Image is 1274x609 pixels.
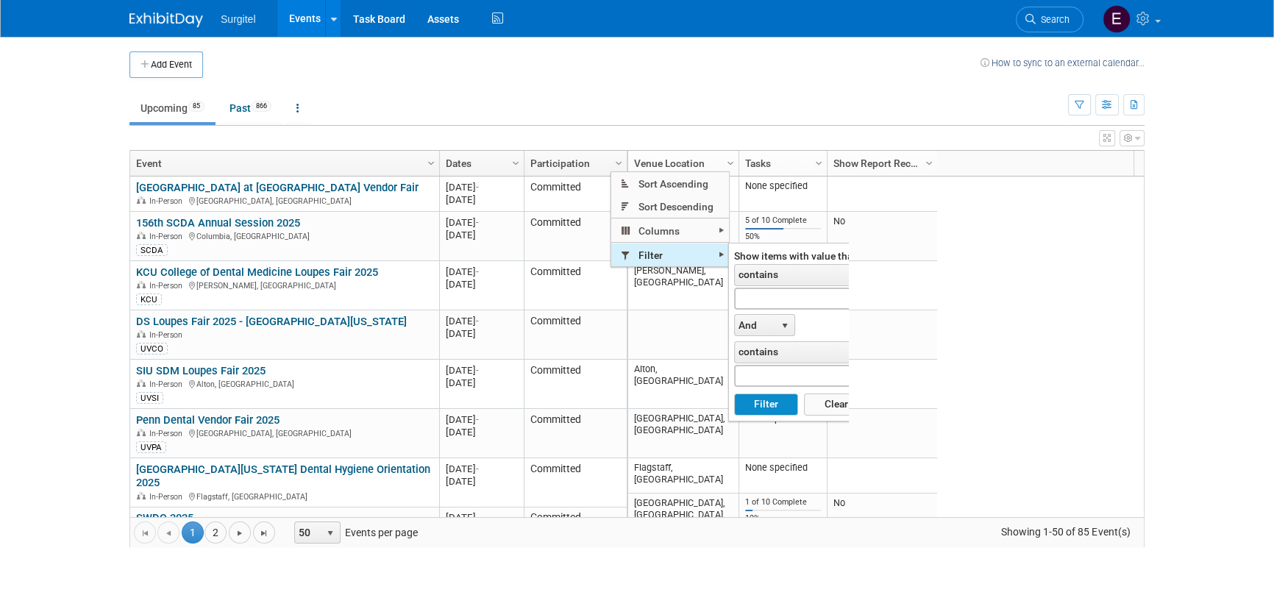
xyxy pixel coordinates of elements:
[157,521,179,544] a: Go to the previous page
[258,527,270,539] span: Go to the last page
[136,413,280,427] a: Penn Dental Vendor Fair 2025
[613,157,624,169] span: Column Settings
[524,177,627,212] td: Committed
[735,265,848,285] span: contains
[611,195,729,218] span: Sort Descending
[149,196,187,206] span: In-Person
[188,101,204,112] span: 85
[137,330,146,338] img: In-Person Event
[446,413,517,426] div: [DATE]
[1036,14,1070,25] span: Search
[827,212,937,261] td: No
[137,429,146,436] img: In-Person Event
[446,315,517,327] div: [DATE]
[745,180,822,192] div: None specified
[628,458,739,494] td: Flagstaff, [GEOGRAPHIC_DATA]
[827,494,937,543] td: No
[129,94,216,122] a: Upcoming85
[136,181,419,194] a: [GEOGRAPHIC_DATA] at [GEOGRAPHIC_DATA] Vendor Fair
[524,212,627,261] td: Committed
[476,217,479,228] span: -
[136,511,193,524] a: SWDC 2025
[129,51,203,78] button: Add Event
[988,521,1144,542] span: Showing 1-50 of 85 Event(s)
[149,330,187,340] span: In-Person
[136,279,433,291] div: [PERSON_NAME], [GEOGRAPHIC_DATA]
[136,229,433,242] div: Columbia, [GEOGRAPHIC_DATA]
[530,151,617,176] a: Participation
[508,151,524,173] a: Column Settings
[446,475,517,488] div: [DATE]
[745,216,822,226] div: 5 of 10 Complete
[1016,7,1083,32] a: Search
[136,463,430,490] a: [GEOGRAPHIC_DATA][US_STATE] Dental Hygiene Orientation 2025
[446,266,517,278] div: [DATE]
[149,380,187,389] span: In-Person
[611,219,729,242] span: Columns
[137,196,146,204] img: In-Person Event
[149,232,187,241] span: In-Person
[446,193,517,206] div: [DATE]
[524,508,627,557] td: Committed
[134,521,156,544] a: Go to the first page
[735,315,775,335] span: And
[476,365,479,376] span: -
[446,181,517,193] div: [DATE]
[745,232,822,242] div: 50%
[136,377,433,390] div: Alton, [GEOGRAPHIC_DATA]
[136,490,433,502] div: Flagstaff, [GEOGRAPHIC_DATA]
[611,172,729,195] span: Sort Ascending
[446,327,517,340] div: [DATE]
[204,521,227,544] a: 2
[446,511,517,524] div: [DATE]
[295,522,320,543] span: 50
[136,266,378,279] a: KCU College of Dental Medicine Loupes Fair 2025
[276,521,433,544] span: Events per page
[136,343,168,355] div: UVCO
[981,57,1145,68] a: How to sync to an external calendar...
[628,261,739,310] td: [PERSON_NAME], [GEOGRAPHIC_DATA]
[634,151,729,176] a: Venue Location
[735,342,848,363] span: contains
[779,320,791,332] span: select
[136,293,162,305] div: KCU
[136,427,433,439] div: [GEOGRAPHIC_DATA], [GEOGRAPHIC_DATA]
[446,151,514,176] a: Dates
[182,521,204,544] span: 1
[628,409,739,458] td: [GEOGRAPHIC_DATA], [GEOGRAPHIC_DATA]
[425,157,437,169] span: Column Settings
[446,229,517,241] div: [DATE]
[628,494,739,543] td: [GEOGRAPHIC_DATA], [GEOGRAPHIC_DATA]
[476,512,479,523] span: -
[827,261,937,310] td: No
[149,281,187,291] span: In-Person
[745,497,822,508] div: 1 of 10 Complete
[1103,5,1131,33] img: Event Coordinator
[628,360,739,409] td: Alton, [GEOGRAPHIC_DATA]
[136,194,433,207] div: [GEOGRAPHIC_DATA], [GEOGRAPHIC_DATA]
[446,364,517,377] div: [DATE]
[745,151,817,176] a: Tasks
[833,151,928,176] a: Show Report Received
[139,527,151,539] span: Go to the first page
[611,151,627,173] a: Column Settings
[476,316,479,327] span: -
[524,360,627,409] td: Committed
[221,13,255,25] span: Surgitel
[229,521,251,544] a: Go to the next page
[136,315,407,328] a: DS Loupes Fair 2025 - [GEOGRAPHIC_DATA][US_STATE]
[218,94,282,122] a: Past866
[136,244,168,256] div: SCDA
[253,521,275,544] a: Go to the last page
[446,426,517,438] div: [DATE]
[234,527,246,539] span: Go to the next page
[524,409,627,458] td: Committed
[446,377,517,389] div: [DATE]
[136,151,430,176] a: Event
[476,182,479,193] span: -
[510,157,522,169] span: Column Settings
[137,232,146,239] img: In-Person Event
[446,463,517,475] div: [DATE]
[446,216,517,229] div: [DATE]
[136,216,300,229] a: 156th SCDA Annual Session 2025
